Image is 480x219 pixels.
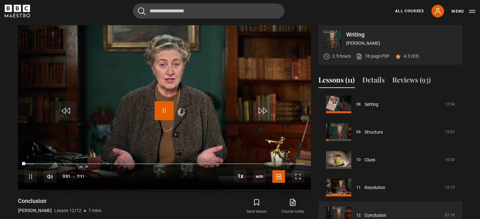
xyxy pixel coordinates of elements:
[253,170,266,183] div: Current quality: 720p
[239,197,275,216] button: Save lesson
[18,197,101,205] h1: Conclusion
[364,101,378,108] a: Setting
[275,197,311,216] a: Course notes
[346,40,457,47] p: [PERSON_NAME]
[138,7,145,15] button: Submit the search query
[24,170,37,183] button: Pause
[364,157,375,163] a: Clues
[272,170,285,183] button: Captions
[362,75,385,88] button: Details
[364,212,386,219] a: Conclusion
[356,53,390,60] a: 78 page PDF
[18,207,52,214] p: [PERSON_NAME]
[395,8,424,14] a: All Courses
[332,53,351,60] p: 2.5 hours
[253,170,266,183] span: auto
[234,170,246,182] button: Playback Rate
[364,129,383,135] a: Structure
[73,174,74,179] span: -
[18,25,311,190] video-js: Video Player
[364,184,385,191] a: Resolution
[133,3,284,19] input: Search
[54,207,81,214] p: Lesson 12/12
[5,5,30,17] svg: BBC Maestro
[44,170,56,183] button: Mute
[346,32,457,37] p: Writing
[24,163,304,164] div: Progress Bar
[452,8,475,14] button: Toggle navigation
[392,75,431,88] button: Reviews (93)
[318,75,355,88] button: Lessons (11)
[77,171,85,182] span: 7:11
[404,53,419,60] p: 4.3 (93)
[88,207,101,214] p: 7 mins
[292,170,304,183] button: Fullscreen
[63,171,70,182] span: 0:01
